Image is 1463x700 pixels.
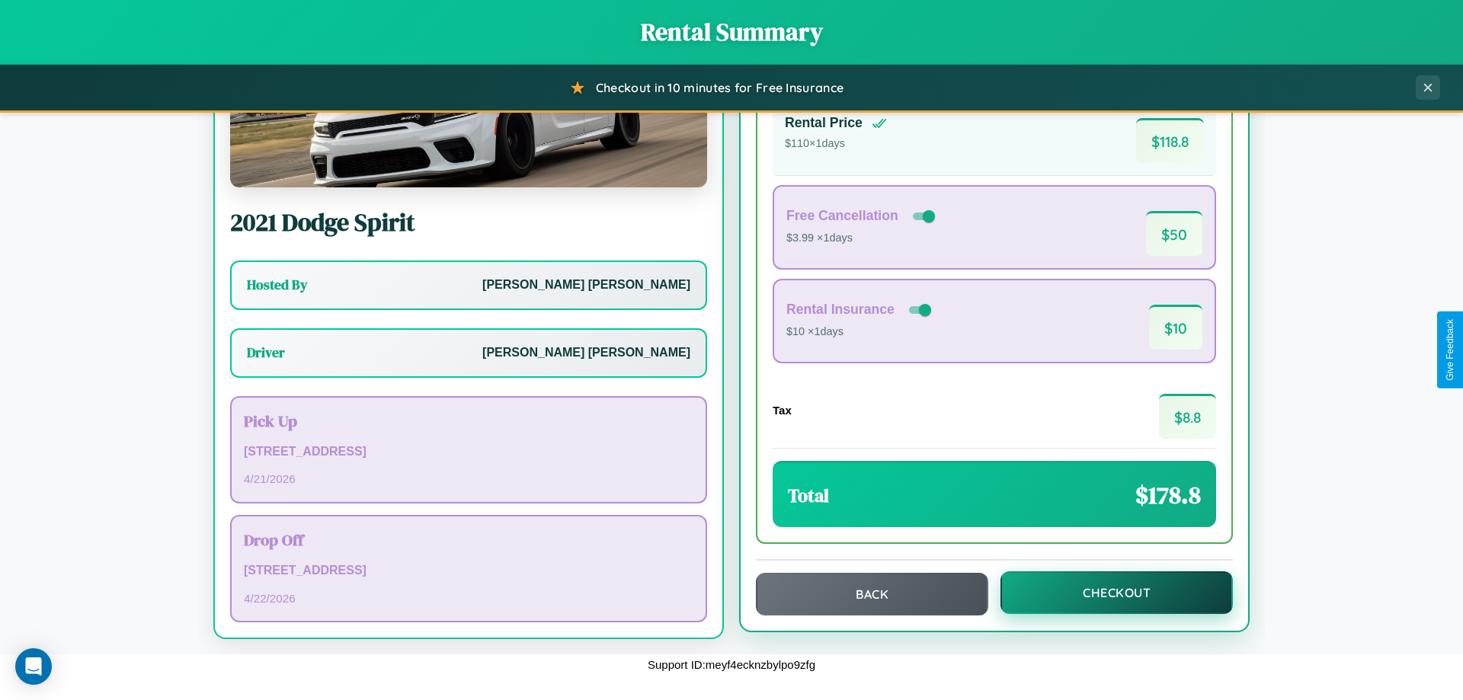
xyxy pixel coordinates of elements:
[1146,211,1202,256] span: $ 50
[756,573,988,615] button: Back
[785,115,863,131] h4: Rental Price
[482,342,690,364] p: [PERSON_NAME] [PERSON_NAME]
[786,229,938,248] p: $3.99 × 1 days
[244,529,693,551] h3: Drop Off
[1000,571,1233,614] button: Checkout
[247,276,307,294] h3: Hosted By
[785,134,887,154] p: $ 110 × 1 days
[773,404,792,417] h4: Tax
[1445,319,1455,381] div: Give Feedback
[1135,478,1201,512] span: $ 178.8
[15,15,1448,49] h1: Rental Summary
[15,648,52,685] div: Open Intercom Messenger
[596,80,844,95] span: Checkout in 10 minutes for Free Insurance
[244,441,693,463] p: [STREET_ADDRESS]
[247,344,285,362] h3: Driver
[244,468,693,489] p: 4 / 21 / 2026
[648,654,815,675] p: Support ID: meyf4ecknzbylpo9zfg
[788,483,829,508] h3: Total
[230,206,707,239] h2: 2021 Dodge Spirit
[244,588,693,609] p: 4 / 22 / 2026
[786,322,934,342] p: $10 × 1 days
[1159,394,1216,439] span: $ 8.8
[786,302,895,318] h4: Rental Insurance
[1149,305,1202,350] span: $ 10
[1136,118,1204,163] span: $ 118.8
[244,560,693,582] p: [STREET_ADDRESS]
[786,208,898,224] h4: Free Cancellation
[482,274,690,296] p: [PERSON_NAME] [PERSON_NAME]
[244,410,693,432] h3: Pick Up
